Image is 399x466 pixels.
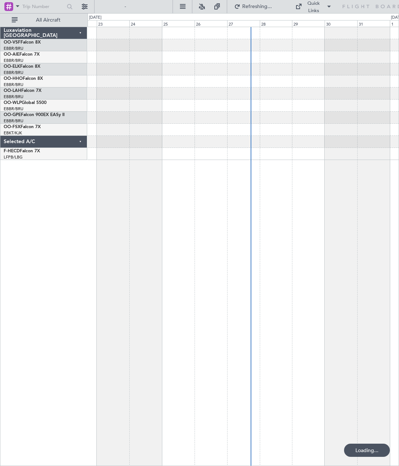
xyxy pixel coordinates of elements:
a: EBBR/BRU [4,46,23,51]
a: EBBR/BRU [4,94,23,100]
a: EBKT/KJK [4,130,22,136]
span: F-HECD [4,149,20,153]
span: OO-WLP [4,101,22,105]
a: EBBR/BRU [4,70,23,75]
span: OO-HHO [4,77,23,81]
div: 29 [292,20,325,27]
span: OO-VSF [4,40,21,45]
button: All Aircraft [8,14,80,26]
a: OO-WLPGlobal 5500 [4,101,47,105]
div: 23 [97,20,129,27]
a: EBBR/BRU [4,118,23,124]
span: OO-AIE [4,52,19,57]
a: OO-AIEFalcon 7X [4,52,40,57]
div: [DATE] [89,15,101,21]
a: OO-VSFFalcon 8X [4,40,41,45]
button: Quick Links [292,1,336,12]
a: EBBR/BRU [4,58,23,63]
div: Loading... [344,444,390,457]
a: OO-FSXFalcon 7X [4,125,41,129]
button: Refreshing... [231,1,275,12]
span: OO-ELK [4,64,20,69]
a: EBBR/BRU [4,82,23,87]
span: All Aircraft [19,18,77,23]
a: OO-ELKFalcon 8X [4,64,40,69]
a: OO-LAHFalcon 7X [4,89,41,93]
div: 24 [129,20,162,27]
a: LFPB/LBG [4,154,23,160]
span: Refreshing... [242,4,273,9]
input: Trip Number [22,1,64,12]
div: 28 [260,20,292,27]
div: 26 [195,20,227,27]
div: 30 [325,20,357,27]
a: OO-GPEFalcon 900EX EASy II [4,113,64,117]
div: 25 [162,20,195,27]
a: EBBR/BRU [4,106,23,112]
a: OO-HHOFalcon 8X [4,77,43,81]
span: OO-GPE [4,113,21,117]
span: OO-LAH [4,89,21,93]
div: 27 [227,20,260,27]
span: OO-FSX [4,125,21,129]
a: F-HECDFalcon 7X [4,149,40,153]
div: 31 [357,20,390,27]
